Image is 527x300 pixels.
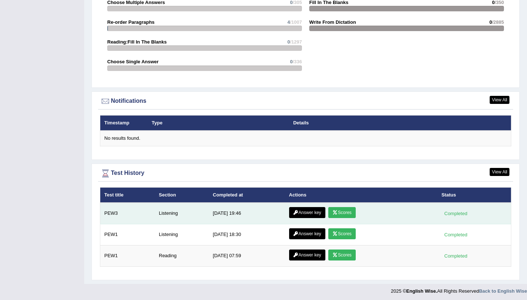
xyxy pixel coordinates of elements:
[441,210,470,217] div: Completed
[107,19,154,25] strong: Re-order Paragraphs
[287,19,290,25] span: 4
[479,288,527,294] a: Back to English Wise
[155,245,209,267] td: Reading
[104,135,507,142] div: No results found.
[100,96,511,107] div: Notifications
[406,288,437,294] strong: English Wise.
[391,284,527,295] div: 2025 © All Rights Reserved
[290,39,302,45] span: /1297
[209,245,285,267] td: [DATE] 07:59
[100,245,155,267] td: PEW1
[155,187,209,203] th: Section
[309,19,356,25] strong: Write From Dictation
[285,187,438,203] th: Actions
[209,187,285,203] th: Completed at
[148,115,289,131] th: Type
[155,224,209,245] td: Listening
[100,115,148,131] th: Timestamp
[100,224,155,245] td: PEW1
[293,59,302,64] span: /336
[441,231,470,239] div: Completed
[290,59,292,64] span: 0
[107,59,158,64] strong: Choose Single Answer
[492,19,504,25] span: /2885
[437,187,511,203] th: Status
[489,19,492,25] span: 0
[155,203,209,224] td: Listening
[290,19,302,25] span: /1007
[209,224,285,245] td: [DATE] 18:30
[100,187,155,203] th: Test title
[328,228,355,239] a: Scores
[289,250,325,260] a: Answer key
[328,207,355,218] a: Scores
[107,39,167,45] strong: Reading:Fill In The Blanks
[100,203,155,224] td: PEW3
[287,39,290,45] span: 0
[209,203,285,224] td: [DATE] 19:46
[100,168,511,179] div: Test History
[490,168,509,176] a: View All
[289,115,467,131] th: Details
[490,96,509,104] a: View All
[289,228,325,239] a: Answer key
[289,207,325,218] a: Answer key
[441,252,470,260] div: Completed
[328,250,355,260] a: Scores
